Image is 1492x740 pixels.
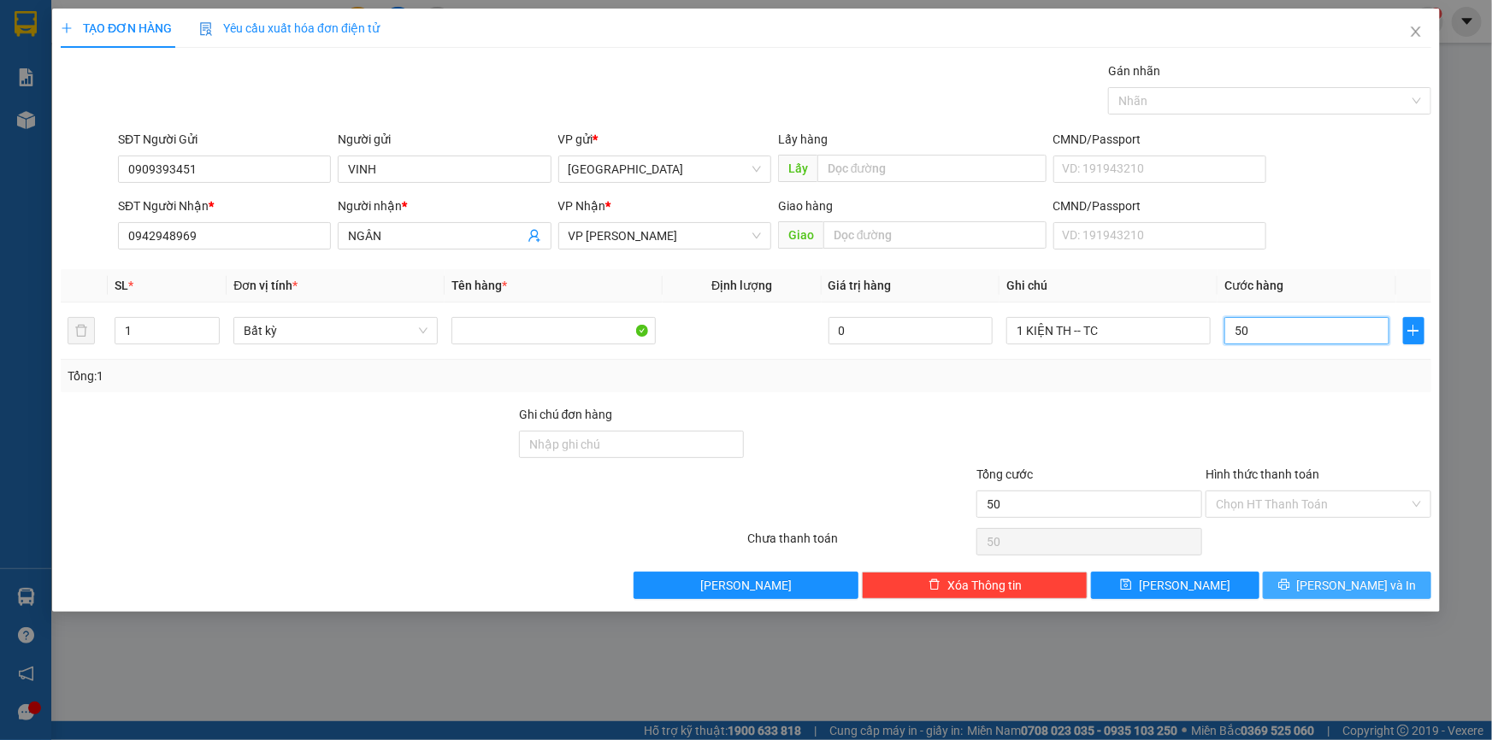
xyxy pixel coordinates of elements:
[1053,130,1266,149] div: CMND/Passport
[451,317,656,344] input: VD: Bàn, Ghế
[1392,9,1440,56] button: Close
[746,529,976,559] div: Chưa thanh toán
[1053,197,1266,215] div: CMND/Passport
[118,130,331,149] div: SĐT Người Gửi
[569,223,761,249] span: VP Phan Thiết
[1409,25,1423,38] span: close
[829,279,892,292] span: Giá trị hàng
[338,130,551,149] div: Người gửi
[61,22,73,34] span: plus
[823,221,1047,249] input: Dọc đường
[1278,578,1290,592] span: printer
[1139,576,1230,595] span: [PERSON_NAME]
[862,572,1088,599] button: deleteXóa Thông tin
[778,199,833,213] span: Giao hàng
[233,279,298,292] span: Đơn vị tính
[1108,64,1160,78] label: Gán nhãn
[199,21,380,35] span: Yêu cầu xuất hóa đơn điện tử
[700,576,792,595] span: [PERSON_NAME]
[1403,317,1424,344] button: plus
[558,130,771,149] div: VP gửi
[118,197,331,215] div: SĐT Người Nhận
[519,431,745,458] input: Ghi chú đơn hàng
[829,317,994,344] input: 0
[1224,279,1283,292] span: Cước hàng
[778,155,817,182] span: Lấy
[778,221,823,249] span: Giao
[1006,317,1211,344] input: Ghi Chú
[634,572,859,599] button: [PERSON_NAME]
[1404,324,1424,338] span: plus
[817,155,1047,182] input: Dọc đường
[1000,269,1218,302] th: Ghi chú
[976,467,1033,481] span: Tổng cước
[929,578,941,592] span: delete
[947,576,1022,595] span: Xóa Thông tin
[68,367,576,385] div: Tổng: 1
[115,279,128,292] span: SL
[519,408,613,421] label: Ghi chú đơn hàng
[1297,576,1417,595] span: [PERSON_NAME] và In
[61,21,172,35] span: TẠO ĐƠN HÀNG
[1263,572,1431,599] button: printer[PERSON_NAME] và In
[1120,578,1132,592] span: save
[778,132,828,146] span: Lấy hàng
[528,229,541,243] span: user-add
[1091,572,1259,599] button: save[PERSON_NAME]
[199,22,213,36] img: icon
[569,156,761,182] span: Sài Gòn
[711,279,772,292] span: Định lượng
[1206,467,1319,481] label: Hình thức thanh toán
[558,199,606,213] span: VP Nhận
[451,279,507,292] span: Tên hàng
[338,197,551,215] div: Người nhận
[244,318,428,344] span: Bất kỳ
[68,317,95,344] button: delete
